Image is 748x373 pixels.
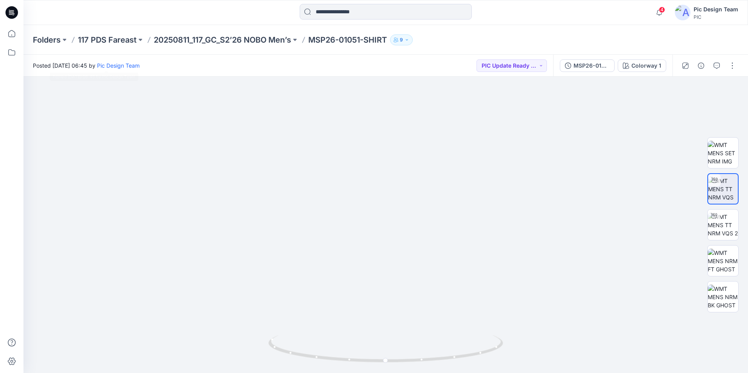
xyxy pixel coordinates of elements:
[708,285,738,309] img: WMT MENS NRM BK GHOST
[694,14,738,20] div: PIC
[708,249,738,273] img: WMT MENS NRM FT GHOST
[33,34,61,45] a: Folders
[154,34,291,45] a: 20250811_117_GC_S2’26 NOBO Men’s
[618,59,666,72] button: Colorway 1
[400,36,403,44] p: 9
[560,59,615,72] button: MSP26-01051-SHIRT_V2
[78,34,137,45] a: 117 PDS Fareast
[390,34,413,45] button: 9
[695,59,707,72] button: Details
[708,213,738,237] img: WMT MENS TT NRM VQS 2
[708,177,738,201] img: WMT MENS TT NRM VQS
[97,62,140,69] a: Pic Design Team
[631,61,661,70] div: Colorway 1
[574,61,610,70] div: MSP26-01051-SHIRT_V2
[694,5,738,14] div: Pic Design Team
[708,141,738,165] img: WMT MENS SET NRM IMG
[308,34,387,45] p: MSP26-01051-SHIRT
[675,5,690,20] img: avatar
[659,7,665,13] span: 4
[33,61,140,70] span: Posted [DATE] 06:45 by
